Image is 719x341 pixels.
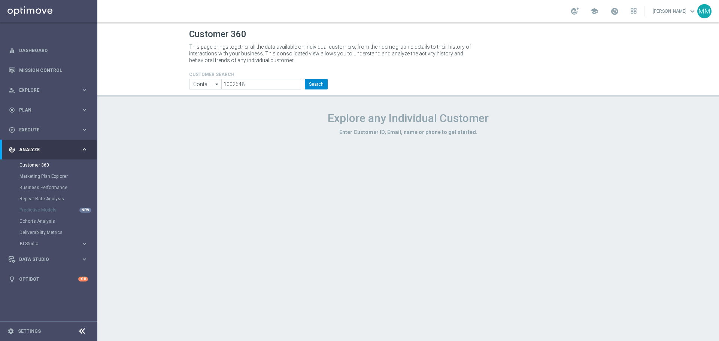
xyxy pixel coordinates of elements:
div: Cohorts Analysis [19,216,97,227]
span: Explore [19,88,81,92]
button: equalizer Dashboard [8,48,88,54]
button: track_changes Analyze keyboard_arrow_right [8,147,88,153]
a: Repeat Rate Analysis [19,196,78,202]
a: Optibot [19,269,78,289]
div: Business Performance [19,182,97,193]
span: Execute [19,128,81,132]
i: keyboard_arrow_right [81,106,88,113]
span: Plan [19,108,81,112]
h1: Explore any Individual Customer [189,112,627,125]
i: keyboard_arrow_right [81,126,88,133]
div: Customer 360 [19,159,97,171]
div: BI Studio [19,238,97,249]
span: Analyze [19,147,81,152]
button: Search [305,79,328,89]
div: Data Studio [9,256,81,263]
i: lightbulb [9,276,15,283]
button: lightbulb Optibot +10 [8,276,88,282]
div: Optibot [9,269,88,289]
i: play_circle_outline [9,127,15,133]
div: Dashboard [9,40,88,60]
a: Customer 360 [19,162,78,168]
button: Mission Control [8,67,88,73]
i: track_changes [9,146,15,153]
div: NEW [79,208,91,213]
i: keyboard_arrow_right [81,146,88,153]
a: Marketing Plan Explorer [19,173,78,179]
i: keyboard_arrow_right [81,256,88,263]
button: play_circle_outline Execute keyboard_arrow_right [8,127,88,133]
a: [PERSON_NAME]keyboard_arrow_down [652,6,697,17]
a: Business Performance [19,185,78,191]
div: Marketing Plan Explorer [19,171,97,182]
i: gps_fixed [9,107,15,113]
div: Deliverability Metrics [19,227,97,238]
div: Repeat Rate Analysis [19,193,97,204]
button: gps_fixed Plan keyboard_arrow_right [8,107,88,113]
h1: Customer 360 [189,29,627,40]
input: Enter CID, Email, name or phone [221,79,301,89]
p: This page brings together all the data available on individual customers, from their demographic ... [189,43,477,64]
div: Plan [9,107,81,113]
i: person_search [9,87,15,94]
a: Cohorts Analysis [19,218,78,224]
div: BI Studio [20,241,81,246]
a: Settings [18,329,41,334]
span: school [590,7,598,15]
h3: Enter Customer ID, Email, name or phone to get started. [189,129,627,136]
button: Data Studio keyboard_arrow_right [8,256,88,262]
div: Explore [9,87,81,94]
div: Predictive Models [19,204,97,216]
span: BI Studio [20,241,73,246]
div: +10 [78,277,88,281]
input: Contains [189,79,221,89]
span: keyboard_arrow_down [688,7,697,15]
button: BI Studio keyboard_arrow_right [19,241,88,247]
i: settings [7,328,14,335]
div: Mission Control [9,60,88,80]
a: Dashboard [19,40,88,60]
i: keyboard_arrow_right [81,240,88,247]
div: Analyze [9,146,81,153]
a: Deliverability Metrics [19,229,78,235]
div: MM [697,4,712,18]
i: equalizer [9,47,15,54]
h4: CUSTOMER SEARCH [189,72,328,77]
i: arrow_drop_down [213,79,221,89]
span: Data Studio [19,257,81,262]
button: person_search Explore keyboard_arrow_right [8,87,88,93]
i: keyboard_arrow_right [81,86,88,94]
a: Mission Control [19,60,88,80]
div: Execute [9,127,81,133]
